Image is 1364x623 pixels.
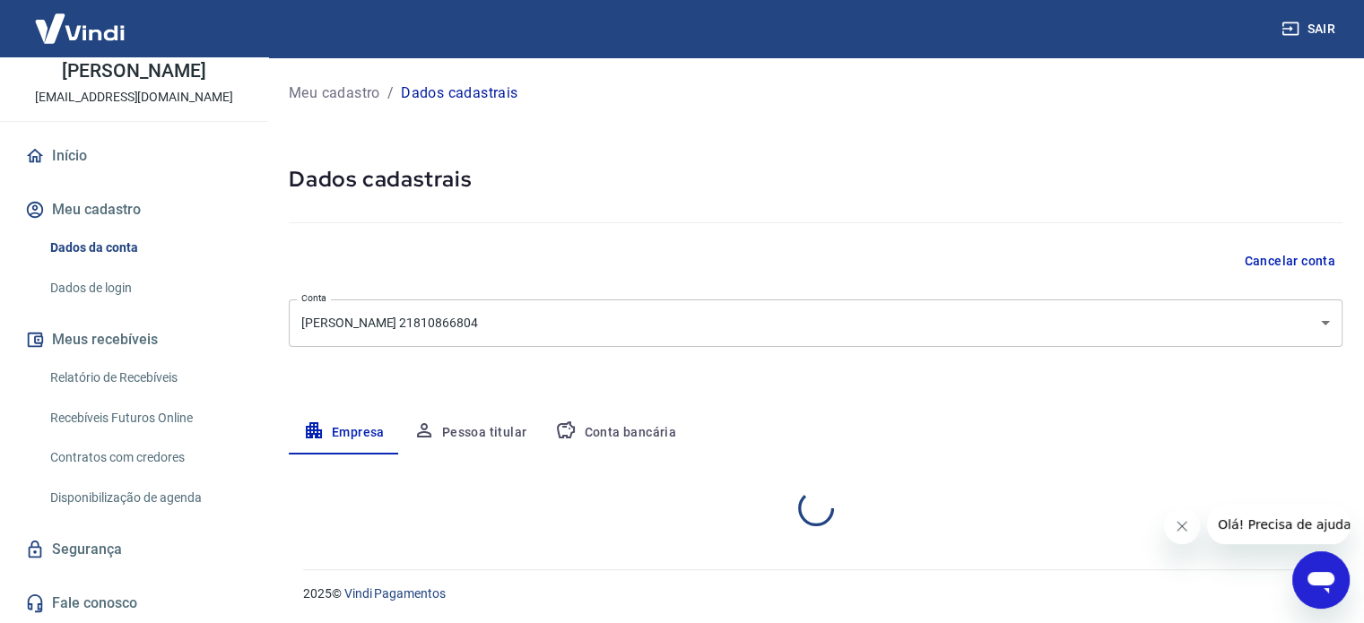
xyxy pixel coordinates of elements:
[43,480,247,516] a: Disponibilização de agenda
[401,82,517,104] p: Dados cadastrais
[289,299,1342,347] div: [PERSON_NAME] 21810866804
[22,530,247,569] a: Segurança
[387,82,394,104] p: /
[43,270,247,307] a: Dados de login
[22,320,247,359] button: Meus recebíveis
[43,229,247,266] a: Dados da conta
[1292,551,1350,609] iframe: Botão para abrir a janela de mensagens
[43,400,247,437] a: Recebíveis Futuros Online
[303,584,1321,603] p: 2025 ©
[1278,13,1342,46] button: Sair
[301,291,326,305] label: Conta
[22,584,247,623] a: Fale conosco
[1237,245,1342,278] button: Cancelar conta
[289,411,399,454] button: Empresa
[22,1,138,56] img: Vindi
[289,165,1342,194] h5: Dados cadastrais
[22,136,247,176] a: Início
[541,411,691,454] button: Conta bancária
[62,62,205,81] p: [PERSON_NAME]
[22,190,247,229] button: Meu cadastro
[43,439,247,476] a: Contratos com credores
[1207,505,1350,544] iframe: Mensagem da empresa
[289,82,380,104] a: Meu cadastro
[43,359,247,396] a: Relatório de Recebíveis
[344,586,446,601] a: Vindi Pagamentos
[1164,508,1200,544] iframe: Fechar mensagem
[399,411,542,454] button: Pessoa titular
[35,88,233,107] p: [EMAIL_ADDRESS][DOMAIN_NAME]
[11,13,151,27] span: Olá! Precisa de ajuda?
